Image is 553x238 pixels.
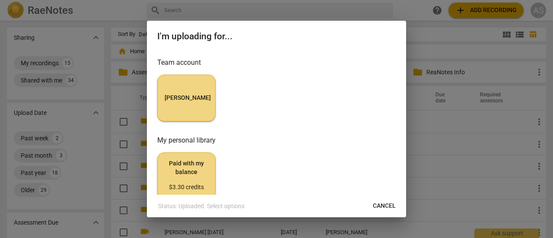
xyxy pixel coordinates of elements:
span: Cancel [373,202,396,210]
h3: Team account [157,57,396,68]
button: [PERSON_NAME] [157,75,216,121]
button: Cancel [366,198,403,214]
p: Status: Uploaded. Select options [158,202,245,211]
h3: My personal library [157,135,396,146]
span: Paid with my balance [165,159,208,192]
h2: I'm uploading for... [157,31,396,42]
button: Paid with my balance$3.30 credits [157,152,216,199]
div: $3.30 credits [165,183,208,192]
span: [PERSON_NAME] [165,94,208,102]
